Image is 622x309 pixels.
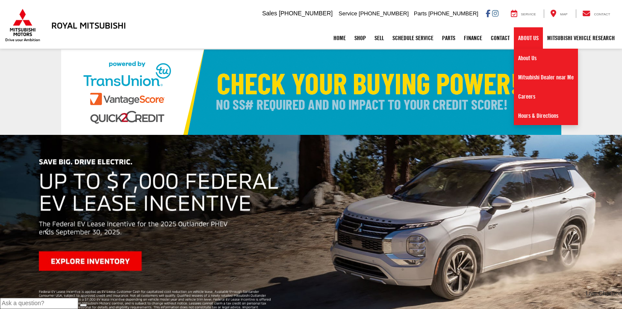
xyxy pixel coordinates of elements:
[388,27,438,49] a: Schedule Service: Opens in a new tab
[339,10,357,17] span: Service
[521,12,536,16] span: Service
[514,49,578,68] a: About Us
[279,10,333,17] span: [PHONE_NUMBER]
[350,27,370,49] a: Shop
[594,12,610,16] span: Contact
[486,27,514,49] a: Contact
[61,50,561,135] img: Check Your Buying Power
[560,12,567,16] span: Map
[576,9,617,18] a: Contact
[359,10,409,17] span: [PHONE_NUMBER]
[514,68,578,87] a: Mitsubishi Dealer near Me
[514,106,578,125] a: Hours & Directions
[329,27,350,49] a: Home
[51,20,126,30] h3: Royal Mitsubishi
[414,10,427,17] span: Parts
[486,10,490,17] a: Facebook: Click to visit our Facebook page
[3,9,42,42] img: Mitsubishi
[514,87,578,106] a: Careers
[438,27,460,49] a: Parts: Opens in a new tab
[504,9,542,18] a: Service
[514,27,543,49] a: About Us
[262,10,277,17] span: Sales
[460,27,486,49] a: Finance
[492,10,498,17] a: Instagram: Click to visit our Instagram page
[370,27,388,49] a: Sell
[544,9,574,18] a: Map
[543,27,619,49] a: Mitsubishi Vehicle Research
[428,10,478,17] span: [PHONE_NUMBER]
